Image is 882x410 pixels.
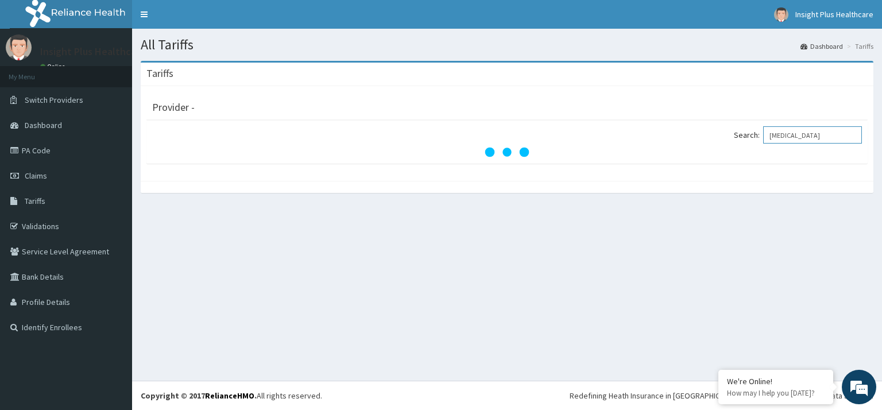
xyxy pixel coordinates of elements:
footer: All rights reserved. [132,381,882,410]
label: Search: [734,126,862,144]
img: d_794563401_company_1708531726252_794563401 [21,57,47,86]
span: Insight Plus Healthcare [795,9,873,20]
svg: audio-loading [484,129,530,175]
img: User Image [6,34,32,60]
div: We're Online! [727,376,825,386]
h1: All Tariffs [141,37,873,52]
div: Minimize live chat window [188,6,216,33]
img: User Image [774,7,788,22]
a: Dashboard [800,41,843,51]
span: Dashboard [25,120,62,130]
a: RelianceHMO [205,390,254,401]
span: Claims [25,171,47,181]
a: Online [40,63,68,71]
h3: Tariffs [146,68,173,79]
div: Chat with us now [60,64,193,79]
span: Tariffs [25,196,45,206]
p: Insight Plus Healthcare [40,47,145,57]
input: Search: [763,126,862,144]
textarea: Type your message and hit 'Enter' [6,281,219,322]
h3: Provider - [152,102,195,113]
span: Switch Providers [25,95,83,105]
strong: Copyright © 2017 . [141,390,257,401]
div: Redefining Heath Insurance in [GEOGRAPHIC_DATA] using Telemedicine and Data Science! [570,390,873,401]
li: Tariffs [844,41,873,51]
span: We're online! [67,129,158,245]
p: How may I help you today? [727,388,825,398]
